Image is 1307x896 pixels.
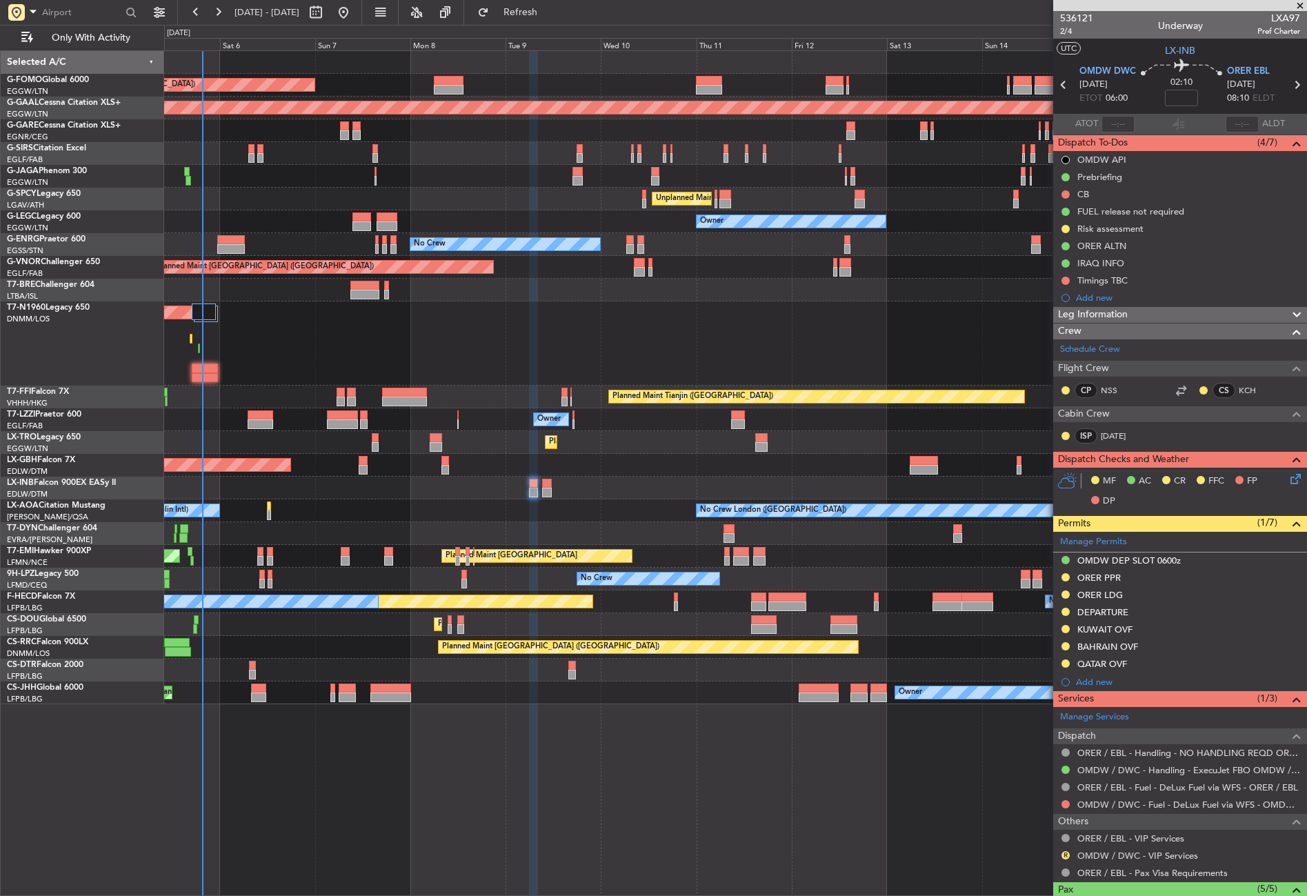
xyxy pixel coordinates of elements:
[7,626,43,636] a: LFPB/LBG
[7,433,81,441] a: LX-TROLegacy 650
[7,593,75,601] a: F-HECDFalcon 7X
[1247,475,1257,488] span: FP
[442,637,659,657] div: Planned Maint [GEOGRAPHIC_DATA] ([GEOGRAPHIC_DATA])
[1077,799,1300,810] a: OMDW / DWC - Fuel - DeLux Fuel via WFS - OMDW / DWC
[167,28,190,39] div: [DATE]
[612,386,773,407] div: Planned Maint Tianjin ([GEOGRAPHIC_DATA])
[7,421,43,431] a: EGLF/FAB
[1101,430,1132,442] a: [DATE]
[7,466,48,477] a: EDLW/DTM
[414,234,446,255] div: No Crew
[7,570,79,578] a: 9H-LPZLegacy 500
[1257,515,1277,530] span: (1/7)
[1058,452,1189,468] span: Dispatch Checks and Weather
[1077,572,1121,584] div: ORER PPR
[7,132,48,142] a: EGNR/CEG
[7,177,48,188] a: EGGW/LTN
[7,615,86,624] a: CS-DOUGlobal 6500
[1077,641,1138,653] div: BAHRAIN OVF
[7,489,48,499] a: EDLW/DTM
[1077,658,1127,670] div: QATAR OVF
[410,38,506,50] div: Mon 8
[7,398,48,408] a: VHHH/HKG
[7,235,86,243] a: G-ENRGPraetor 600
[7,223,48,233] a: EGGW/LTN
[7,479,34,487] span: LX-INB
[1077,257,1124,269] div: IRAQ INFO
[7,547,91,555] a: T7-EMIHawker 900XP
[1262,117,1285,131] span: ALDT
[7,557,48,568] a: LFMN/NCE
[1077,781,1298,793] a: ORER / EBL - Fuel - DeLux Fuel via WFS - ORER / EBL
[7,281,35,289] span: T7-BRE
[1058,307,1128,323] span: Leg Information
[1257,135,1277,150] span: (4/7)
[1058,814,1088,830] span: Others
[1058,406,1110,422] span: Cabin Crew
[1058,135,1128,151] span: Dispatch To-Dos
[1227,65,1270,79] span: ORER EBL
[1077,606,1128,618] div: DEPARTURE
[1077,154,1126,166] div: OMDW API
[1060,343,1120,357] a: Schedule Crew
[7,314,50,324] a: DNMM/LOS
[7,76,89,84] a: G-FOMOGlobal 6000
[1060,535,1127,549] a: Manage Permits
[438,614,655,635] div: Planned Maint [GEOGRAPHIC_DATA] ([GEOGRAPHIC_DATA])
[549,432,639,452] div: Planned Maint Dusseldorf
[446,546,577,566] div: Planned Maint [GEOGRAPHIC_DATA]
[1257,11,1300,26] span: LXA97
[982,38,1077,50] div: Sun 14
[7,86,48,97] a: EGGW/LTN
[1075,383,1097,398] div: CP
[7,570,34,578] span: 9H-LPZ
[656,188,879,209] div: Unplanned Maint [GEOGRAPHIC_DATA] ([PERSON_NAME] Intl)
[1057,42,1081,54] button: UTC
[1075,428,1097,444] div: ISP
[7,268,43,279] a: EGLF/FAB
[7,190,81,198] a: G-SPCYLegacy 650
[7,212,37,221] span: G-LEGC
[7,603,43,613] a: LFPB/LBG
[7,433,37,441] span: LX-TRO
[7,167,87,175] a: G-JAGAPhenom 300
[1257,26,1300,37] span: Pref Charter
[581,568,612,589] div: No Crew
[1079,65,1136,79] span: OMDW DWC
[1060,710,1129,724] a: Manage Services
[1058,691,1094,707] span: Services
[1165,43,1195,58] span: LX-INB
[7,190,37,198] span: G-SPCY
[601,38,696,50] div: Wed 10
[7,615,39,624] span: CS-DOU
[7,281,94,289] a: T7-BREChallenger 604
[1077,833,1184,844] a: ORER / EBL - VIP Services
[7,291,38,301] a: LTBA/ISL
[7,524,38,532] span: T7-DYN
[7,547,34,555] span: T7-EMI
[7,661,83,669] a: CS-DTRFalcon 2000
[1208,475,1224,488] span: FFC
[1239,384,1270,397] a: KCH
[1077,240,1126,252] div: ORER ALTN
[7,167,39,175] span: G-JAGA
[1077,206,1184,217] div: FUEL release not required
[125,38,220,50] div: Fri 5
[1060,11,1093,26] span: 536121
[235,6,299,19] span: [DATE] - [DATE]
[1253,92,1275,106] span: ELDT
[887,38,982,50] div: Sat 13
[7,144,33,152] span: G-SIRS
[7,303,46,312] span: T7-N1960
[1058,361,1109,377] span: Flight Crew
[7,200,44,210] a: LGAV/ATH
[1103,475,1116,488] span: MF
[1077,223,1144,235] div: Risk assessment
[7,410,35,419] span: T7-LZZI
[7,684,37,692] span: CS-JHH
[697,38,792,50] div: Thu 11
[1101,116,1135,132] input: --:--
[7,694,43,704] a: LFPB/LBG
[7,444,48,454] a: EGGW/LTN
[1103,495,1115,508] span: DP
